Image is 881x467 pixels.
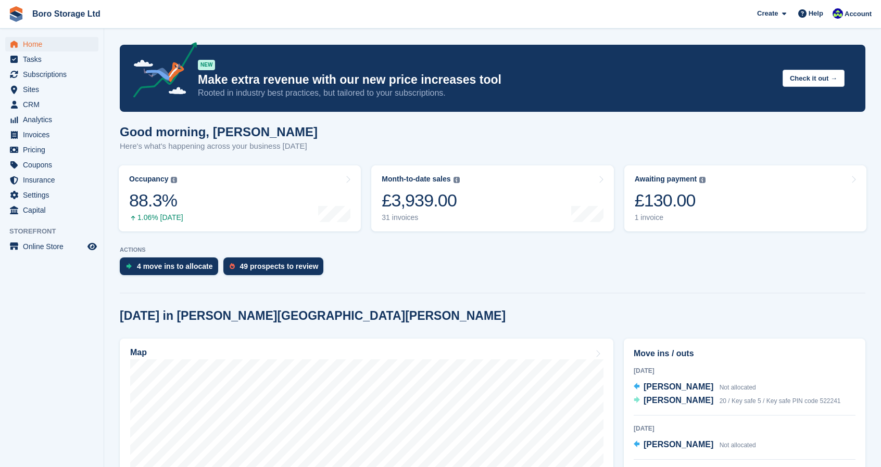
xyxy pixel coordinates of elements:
img: Tobie Hillier [833,8,843,19]
a: 49 prospects to review [223,257,329,280]
span: Not allocated [720,384,756,391]
a: [PERSON_NAME] 20 / Key safe 5 / Key safe PIN code 522241 [634,394,841,408]
a: menu [5,188,98,202]
div: 1 invoice [635,213,706,222]
div: 49 prospects to review [240,262,319,270]
a: menu [5,82,98,97]
span: Settings [23,188,85,202]
span: Subscriptions [23,67,85,82]
span: Analytics [23,112,85,127]
a: 4 move ins to allocate [120,257,223,280]
img: move_ins_to_allocate_icon-fdf77a2bb77ea45bf5b3d319d69a93e2d87916cf1d5bf7949dd705db3b84f3ca.svg [126,263,132,269]
span: [PERSON_NAME] [644,396,713,405]
div: £3,939.00 [382,190,459,211]
span: Account [845,9,872,19]
span: Home [23,37,85,51]
a: Awaiting payment £130.00 1 invoice [624,165,866,231]
h2: Map [130,348,147,357]
span: [PERSON_NAME] [644,382,713,391]
img: price-adjustments-announcement-icon-8257ccfd72463d97f412b2fc003d46551f7dbcb40ab6d574587a9cd5c0d94... [124,42,197,101]
div: 4 move ins to allocate [137,262,213,270]
a: Occupancy 88.3% 1.06% [DATE] [119,165,361,231]
div: 1.06% [DATE] [129,213,183,222]
a: menu [5,239,98,254]
p: ACTIONS [120,247,865,253]
span: CRM [23,97,85,112]
span: Pricing [23,142,85,157]
a: menu [5,67,98,82]
a: Boro Storage Ltd [28,5,105,22]
div: Month-to-date sales [382,175,450,184]
img: icon-info-grey-7440780725fd019a000dd9b08b2336e03edf1995a4989e88bcd33f0948082b44.svg [454,177,460,183]
span: Not allocated [720,442,756,449]
span: Sites [23,82,85,97]
a: menu [5,112,98,127]
h2: Move ins / outs [634,347,855,360]
a: [PERSON_NAME] Not allocated [634,381,756,394]
div: Occupancy [129,175,168,184]
span: Online Store [23,239,85,254]
h1: Good morning, [PERSON_NAME] [120,125,318,139]
div: [DATE] [634,424,855,433]
div: 31 invoices [382,213,459,222]
div: £130.00 [635,190,706,211]
a: menu [5,127,98,142]
div: [DATE] [634,366,855,375]
p: Rooted in industry best practices, but tailored to your subscriptions. [198,87,774,99]
span: Coupons [23,158,85,172]
p: Here's what's happening across your business [DATE] [120,140,318,152]
img: stora-icon-8386f47178a22dfd0bd8f6a31ec36ba5ce8667c1dd55bd0f319d3a0aa187defe.svg [8,6,24,22]
span: Tasks [23,52,85,67]
a: [PERSON_NAME] Not allocated [634,438,756,452]
span: 20 / Key safe 5 / Key safe PIN code 522241 [720,397,841,405]
h2: [DATE] in [PERSON_NAME][GEOGRAPHIC_DATA][PERSON_NAME] [120,309,506,323]
img: prospect-51fa495bee0391a8d652442698ab0144808aea92771e9ea1ae160a38d050c398.svg [230,263,235,269]
span: Capital [23,203,85,217]
span: Create [757,8,778,19]
span: Help [809,8,823,19]
a: Preview store [86,240,98,253]
span: Insurance [23,173,85,187]
a: menu [5,173,98,187]
span: Storefront [9,226,104,237]
div: Awaiting payment [635,175,697,184]
a: menu [5,142,98,157]
p: Make extra revenue with our new price increases tool [198,72,774,87]
a: menu [5,37,98,51]
span: [PERSON_NAME] [644,440,713,449]
div: 88.3% [129,190,183,211]
div: NEW [198,60,215,70]
a: menu [5,203,98,217]
img: icon-info-grey-7440780725fd019a000dd9b08b2336e03edf1995a4989e88bcd33f0948082b44.svg [699,177,706,183]
button: Check it out → [783,70,845,87]
a: menu [5,158,98,172]
img: icon-info-grey-7440780725fd019a000dd9b08b2336e03edf1995a4989e88bcd33f0948082b44.svg [171,177,177,183]
a: menu [5,97,98,112]
a: menu [5,52,98,67]
span: Invoices [23,127,85,142]
a: Month-to-date sales £3,939.00 31 invoices [371,165,613,231]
